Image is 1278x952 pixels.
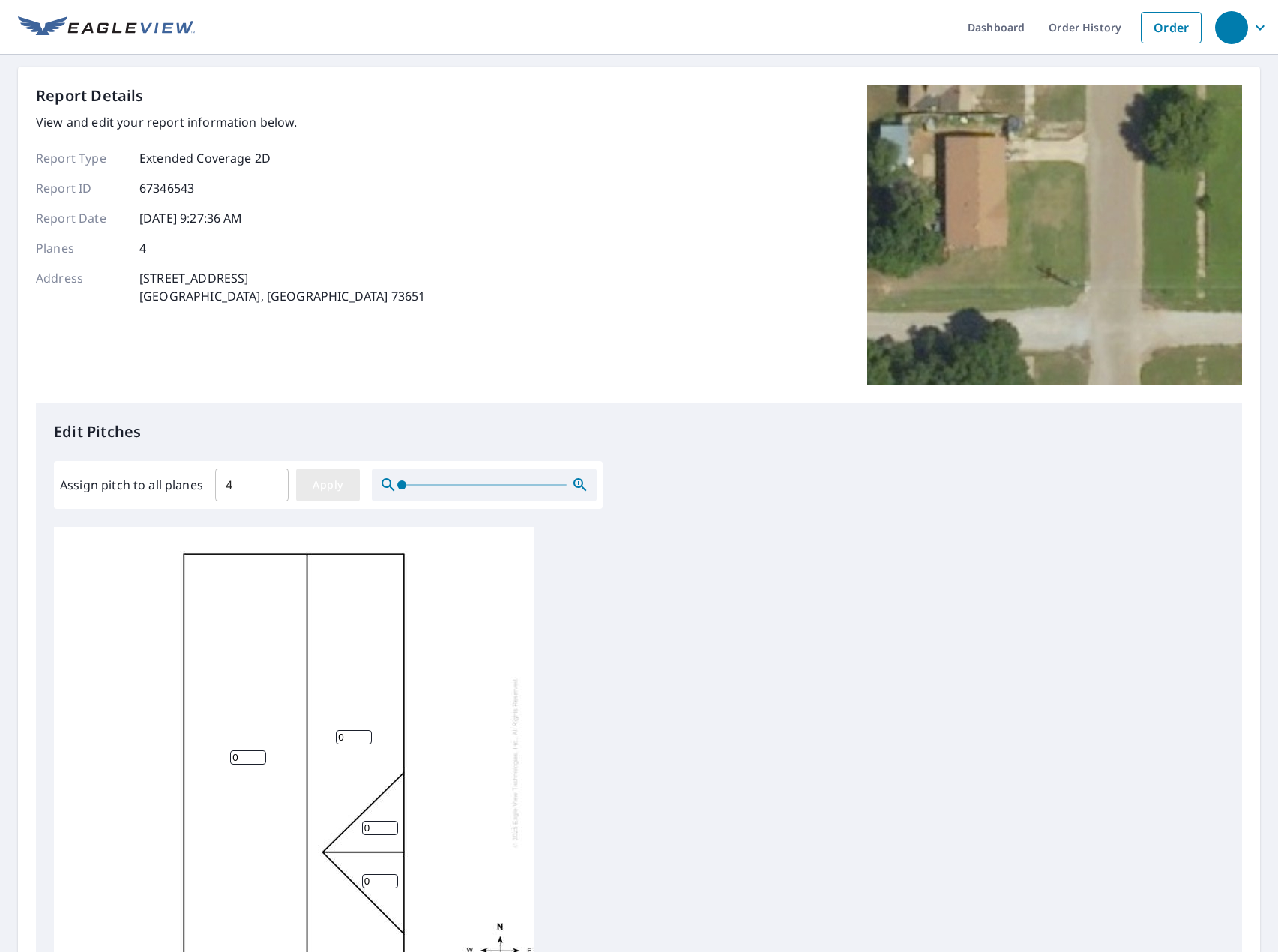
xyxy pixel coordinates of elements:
[139,179,194,197] p: 67346543
[296,469,360,501] button: Apply
[54,421,1224,443] p: Edit Pitches
[139,149,271,167] p: Extended Coverage 2D
[1141,12,1202,43] a: Order
[18,16,195,39] img: EV Logo
[36,239,126,257] p: Planes
[36,149,126,167] p: Report Type
[139,239,146,257] p: 4
[139,269,425,305] p: [STREET_ADDRESS] [GEOGRAPHIC_DATA], [GEOGRAPHIC_DATA] 73651
[36,113,425,131] p: View and edit your report information below.
[36,209,126,227] p: Report Date
[60,476,203,494] label: Assign pitch to all planes
[215,464,289,506] input: 00.0
[36,179,126,197] p: Report ID
[867,85,1242,385] img: Top image
[139,209,243,227] p: [DATE] 9:27:36 AM
[36,85,144,107] p: Report Details
[308,476,348,495] span: Apply
[36,269,126,305] p: Address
